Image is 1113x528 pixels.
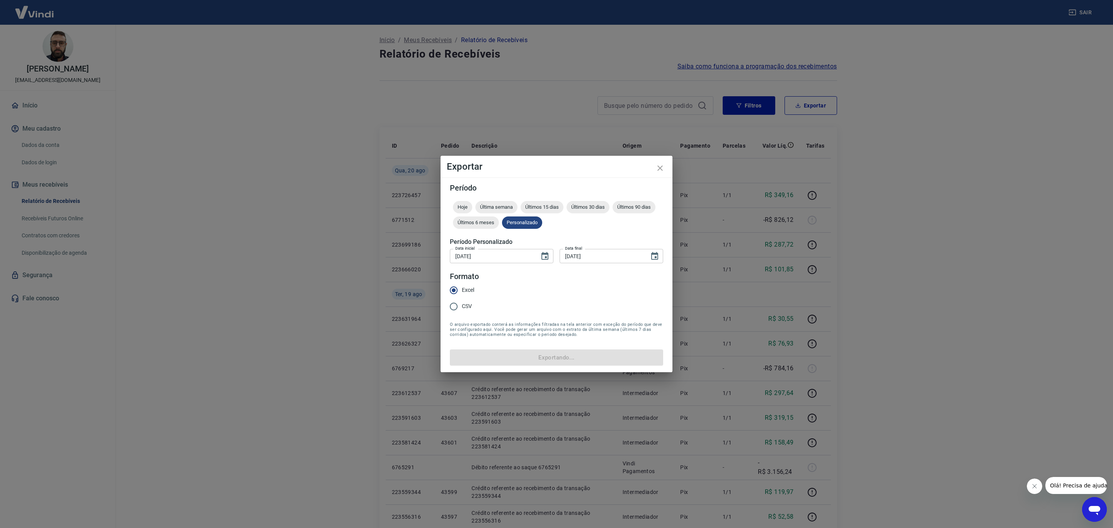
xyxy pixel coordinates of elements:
div: Últimos 30 dias [567,201,609,213]
input: DD/MM/YYYY [560,249,644,263]
div: Últimos 90 dias [613,201,655,213]
span: Últimos 6 meses [453,220,499,225]
div: Últimos 6 meses [453,216,499,229]
h5: Período Personalizado [450,238,663,246]
span: Personalizado [502,220,542,225]
h5: Período [450,184,663,192]
label: Data final [565,245,582,251]
span: Hoje [453,204,472,210]
input: DD/MM/YYYY [450,249,534,263]
label: Data inicial [455,245,475,251]
iframe: Fechar mensagem [1027,479,1042,494]
h4: Exportar [447,162,666,171]
div: Personalizado [502,216,542,229]
button: Choose date, selected date is 19 de ago de 2025 [647,249,662,264]
iframe: Mensagem da empresa [1045,477,1107,494]
div: Última semana [475,201,517,213]
span: Últimos 15 dias [521,204,563,210]
div: Hoje [453,201,472,213]
legend: Formato [450,271,479,282]
span: O arquivo exportado conterá as informações filtradas na tela anterior com exceção do período que ... [450,322,663,337]
span: Última semana [475,204,517,210]
iframe: Botão para abrir a janela de mensagens [1082,497,1107,522]
span: Excel [462,286,474,294]
span: CSV [462,302,472,310]
span: Últimos 90 dias [613,204,655,210]
span: Olá! Precisa de ajuda? [5,5,65,12]
button: Choose date, selected date is 19 de ago de 2025 [537,249,553,264]
button: close [651,159,669,177]
div: Últimos 15 dias [521,201,563,213]
span: Últimos 30 dias [567,204,609,210]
